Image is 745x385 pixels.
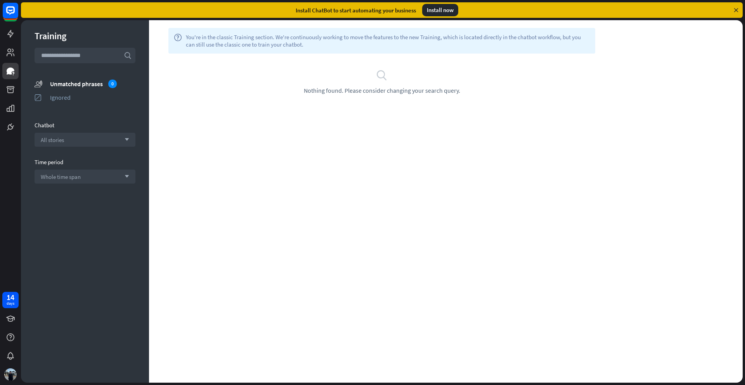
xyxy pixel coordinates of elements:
[121,137,129,142] i: arrow_down
[124,52,132,59] i: search
[422,4,458,16] div: Install now
[41,173,81,180] span: Whole time span
[7,301,14,306] div: days
[121,174,129,179] i: arrow_down
[50,94,135,101] div: Ignored
[35,94,42,101] i: ignored
[108,80,117,88] div: 0
[7,294,14,301] div: 14
[304,87,460,94] span: Nothing found. Please consider changing your search query.
[6,3,29,26] button: Open LiveChat chat widget
[35,121,135,129] div: Chatbot
[35,30,135,42] div: Training
[174,33,182,48] i: help
[50,80,135,88] div: Unmatched phrases
[296,7,416,14] div: Install ChatBot to start automating your business
[376,69,388,81] i: search
[41,136,64,144] span: All stories
[186,33,590,48] span: You're in the classic Training section. We're continuously working to move the features to the ne...
[35,80,42,88] i: unmatched_phrases
[2,292,19,308] a: 14 days
[35,158,135,166] div: Time period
